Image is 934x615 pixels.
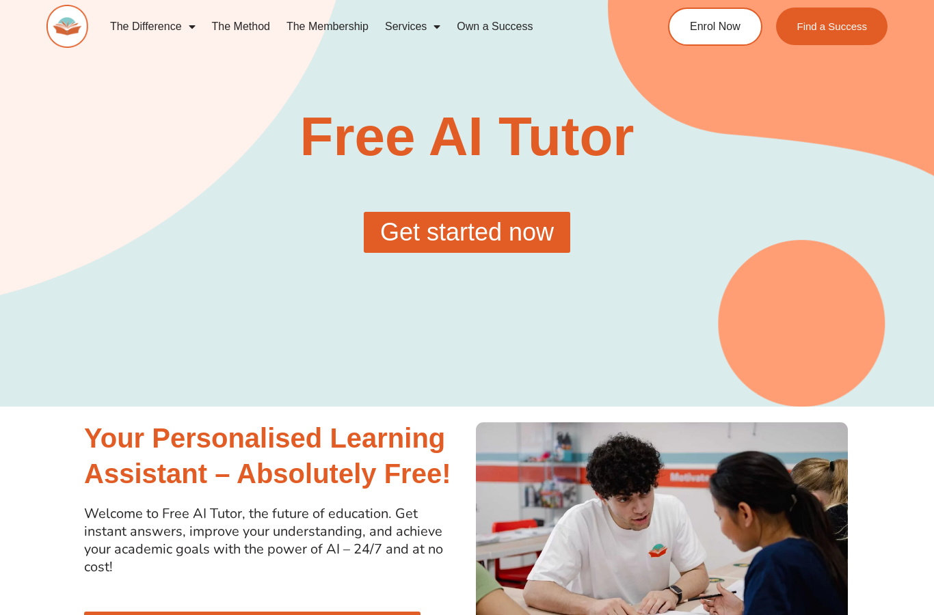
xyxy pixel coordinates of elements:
span: Enrol Now [690,21,740,32]
a: Get started now [364,212,570,253]
a: The Difference [102,11,204,42]
span: Find a Success [797,21,867,31]
a: The Membership [278,11,377,42]
h2: Your Personalised Learning Assistant – Absolutely Free! [84,420,460,491]
a: Enrol Now [668,8,762,46]
span: Get started now [380,220,554,245]
a: Services [377,11,449,42]
nav: Menu [102,11,620,42]
a: Find a Success [776,8,888,45]
a: The Method [204,11,278,42]
a: Own a Success [449,11,541,42]
h1: Free AI Tutor [254,109,680,164]
p: Welcome to Free AI Tutor, the future of education. Get instant answers, improve your understandin... [84,505,460,576]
